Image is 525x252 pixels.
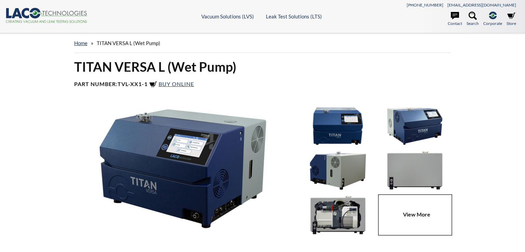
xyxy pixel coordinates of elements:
a: [EMAIL_ADDRESS][DOMAIN_NAME] [447,2,516,8]
img: TITAN VERSA L, front view [301,105,375,146]
a: Store [507,12,516,27]
img: TITAN VERSA L, left angled view [378,105,452,146]
a: [PHONE_NUMBER] [407,2,443,8]
a: home [74,40,87,46]
div: » [74,33,451,53]
span: Corporate [483,20,502,27]
img: TITAN VERSA L, rear angled view [301,150,375,191]
span: Buy Online [159,81,194,87]
img: TITAN VERSA L - Wet pump cutaway [301,194,375,236]
a: Buy Online [149,81,194,87]
span: TITAN VERSA L (Wet Pump) [97,40,160,46]
h4: Part Number: [74,81,451,89]
a: Search [467,12,479,27]
a: Leak Test Solutions (LTS) [266,13,322,19]
a: Vacuum Solutions (LVS) [201,13,254,19]
h1: TITAN VERSA L (Wet Pump) [74,58,451,75]
img: TITAN VERSA L, rear view [378,150,452,191]
b: TVL-XX1-1 [118,81,148,87]
img: TITAN VERSA L, right side angled view [70,105,296,232]
a: Contact [448,12,462,27]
